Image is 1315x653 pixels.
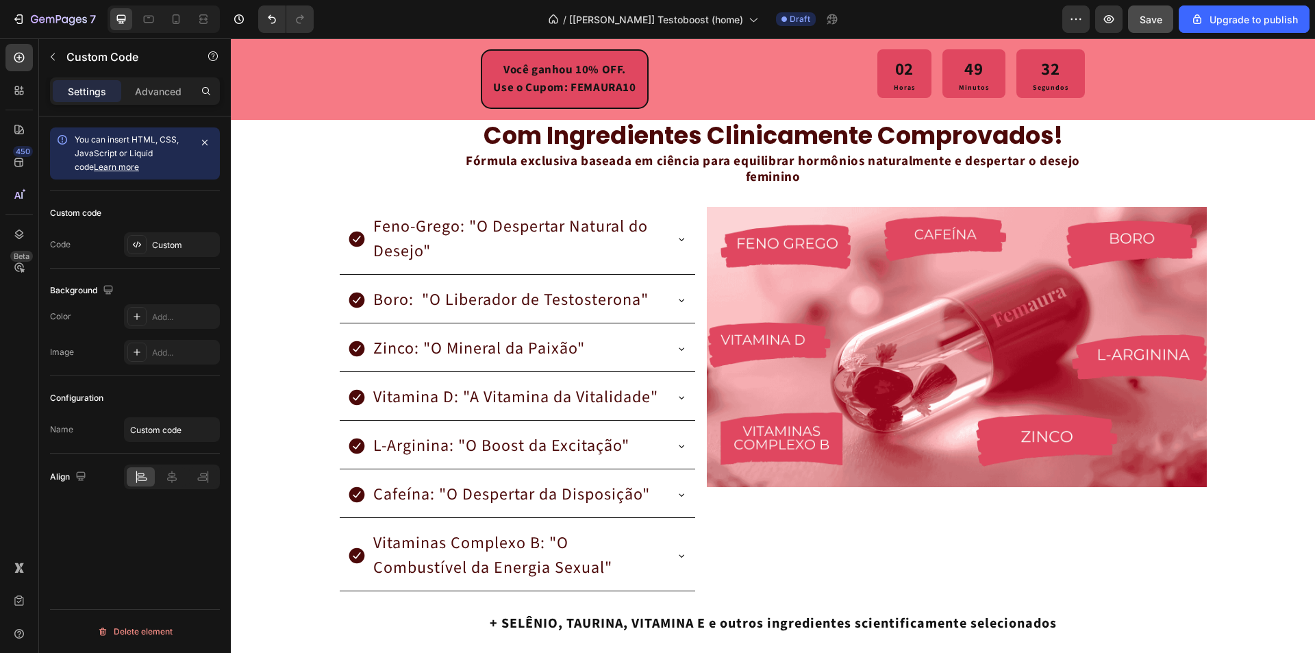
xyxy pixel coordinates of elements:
[1179,5,1310,33] button: Upgrade to publish
[50,207,101,219] div: Custom code
[66,49,183,65] p: Custom Code
[75,134,179,172] span: You can insert HTML, CSS, JavaScript or Liquid code
[97,624,173,640] div: Delete element
[142,444,419,469] p: Cafeína: "O Despertar da Disposição"
[235,114,849,148] strong: Fórmula exclusiva baseada em ciência para equilibrar hormônios naturalmente e despertar o desejo ...
[142,298,354,323] p: Zinco: "O Mineral da Paixão"
[50,238,71,251] div: Code
[10,251,33,262] div: Beta
[94,162,139,172] a: Learn more
[1140,14,1162,25] span: Save
[258,5,314,33] div: Undo/Redo
[50,423,73,436] div: Name
[802,44,838,54] p: Segundos
[569,12,743,27] span: [[PERSON_NAME]] Testoboost (home)
[152,239,216,251] div: Custom
[728,44,758,54] p: Minutos
[50,282,116,300] div: Background
[13,146,33,157] div: 450
[142,395,399,420] p: L-Arginina: "O Boost da Excitação"
[1190,12,1298,27] div: Upgrade to publish
[50,468,89,486] div: Align
[5,5,102,33] button: 7
[802,16,838,44] div: 32
[728,16,758,44] div: 49
[68,84,106,99] p: Settings
[1128,5,1173,33] button: Save
[563,12,566,27] span: /
[663,16,684,44] div: 02
[152,311,216,323] div: Add...
[50,346,74,358] div: Image
[476,169,975,448] img: gempages_582392123966358168-1c159d61-4dd0-4e57-a391-d7a1c0a160ad.png
[50,310,71,323] div: Color
[262,41,405,58] strong: Use o Cupom: FEMAURA10
[152,347,216,359] div: Add...
[1,575,1083,595] p: + SELÊNIO, TAURINA, VITAMINA E e outros ingredientes scientificamente selecionados
[142,347,427,371] p: Vitamina D: "A Vitamina da Vitalidade"
[231,38,1315,653] iframe: To enrich screen reader interactions, please activate Accessibility in Grammarly extension settings
[790,13,810,25] span: Draft
[50,621,220,643] button: Delete element
[142,249,418,274] p: Boro: "O Liberador de Testosterona"
[142,176,432,225] p: Feno-Grego: "O Despertar Natural do Desejo"
[142,493,432,542] p: Vitaminas Complexo B: "O Combustível da Energia Sexual"
[135,84,181,99] p: Advanced
[663,44,684,54] p: Horas
[50,392,103,404] div: Configuration
[90,11,96,27] p: 7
